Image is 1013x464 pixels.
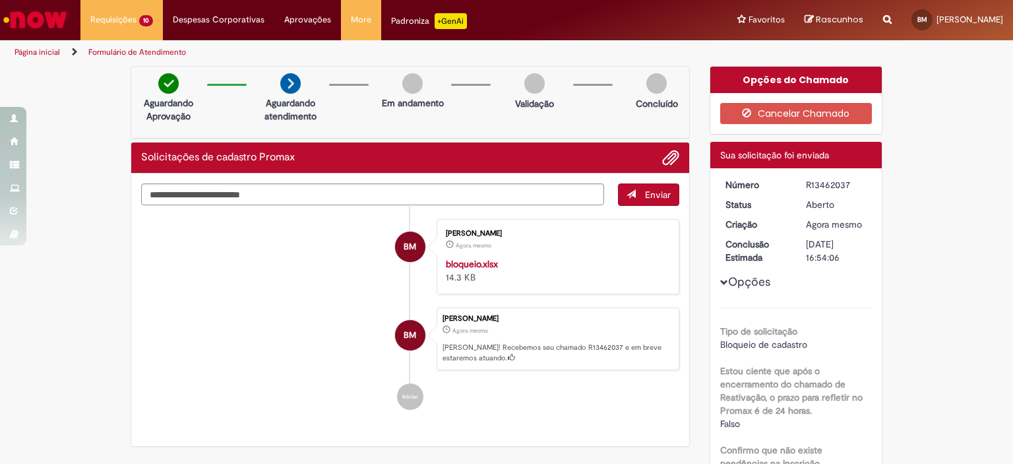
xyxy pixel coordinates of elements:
button: Adicionar anexos [662,149,679,166]
p: Em andamento [382,96,444,110]
dt: Número [716,178,797,191]
img: arrow-next.png [280,73,301,94]
span: Requisições [90,13,137,26]
p: Validação [515,97,554,110]
time: 29/08/2025 11:54:00 [452,327,488,335]
textarea: Digite sua mensagem aqui... [141,183,604,206]
span: Aprovações [284,13,331,26]
a: Página inicial [15,47,60,57]
div: Bethania Elisa Botelho Manoel [395,320,425,350]
span: Enviar [645,189,671,201]
p: Concluído [636,97,678,110]
span: More [351,13,371,26]
div: 29/08/2025 11:54:00 [806,218,867,231]
h2: Solicitações de cadastro Promax Histórico de tíquete [141,152,295,164]
img: ServiceNow [1,7,69,33]
span: [PERSON_NAME] [936,14,1003,25]
div: Padroniza [391,13,467,29]
p: +GenAi [435,13,467,29]
b: Estou ciente que após o encerramento do chamado de Reativação, o prazo para refletir no Promax é ... [720,365,863,416]
div: 14.3 KB [446,257,665,284]
span: Despesas Corporativas [173,13,264,26]
dt: Status [716,198,797,211]
img: img-circle-grey.png [402,73,423,94]
span: BM [404,319,416,351]
span: Rascunhos [816,13,863,26]
span: 10 [139,15,153,26]
img: img-circle-grey.png [524,73,545,94]
span: BM [404,231,416,263]
img: img-circle-grey.png [646,73,667,94]
p: Aguardando Aprovação [137,96,200,123]
img: check-circle-green.png [158,73,179,94]
time: 29/08/2025 11:53:30 [456,242,491,249]
div: R13462037 [806,178,867,191]
div: Bethania Elisa Botelho Manoel [395,232,425,262]
span: Sua solicitação foi enviada [720,149,829,161]
span: Bloqueio de cadastro [720,339,807,350]
ul: Trilhas de página [10,40,665,65]
time: 29/08/2025 11:54:00 [806,218,862,230]
span: BM [917,15,927,24]
p: [PERSON_NAME]! Recebemos seu chamado R13462037 e em breve estaremos atuando. [443,343,672,363]
div: Opções do Chamado [710,67,882,93]
a: Rascunhos [805,14,863,26]
li: Bethania Elisa Botelho Manoel [141,308,679,371]
div: [PERSON_NAME] [443,315,672,323]
dt: Conclusão Estimada [716,238,797,264]
span: Falso [720,418,740,430]
b: Tipo de solicitação [720,325,797,337]
span: Favoritos [749,13,785,26]
span: Agora mesmo [806,218,862,230]
span: Agora mesmo [452,327,488,335]
div: Aberto [806,198,867,211]
dt: Criação [716,218,797,231]
span: Agora mesmo [456,242,491,249]
div: [PERSON_NAME] [446,230,665,238]
button: Enviar [618,183,679,206]
a: Formulário de Atendimento [88,47,186,57]
ul: Histórico de tíquete [141,206,679,424]
a: bloqueio.xlsx [446,258,498,270]
div: [DATE] 16:54:06 [806,238,867,264]
button: Cancelar Chamado [720,103,873,124]
p: Aguardando atendimento [259,96,322,123]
